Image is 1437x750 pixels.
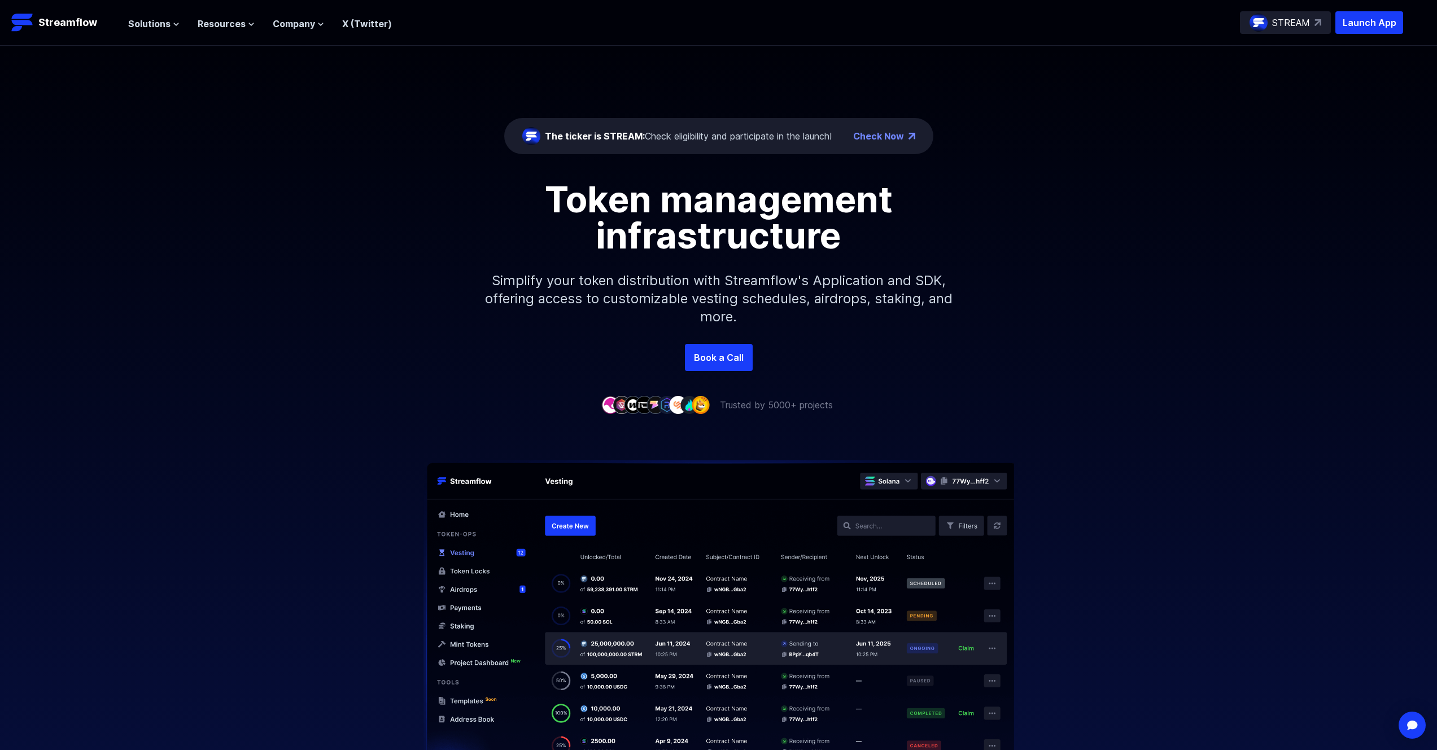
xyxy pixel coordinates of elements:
button: Launch App [1335,11,1403,34]
a: STREAM [1240,11,1331,34]
img: streamflow-logo-circle.png [1250,14,1268,32]
h1: Token management infrastructure [465,181,973,254]
span: Resources [198,17,246,30]
img: company-2 [613,396,631,413]
a: Check Now [853,129,904,143]
img: company-7 [669,396,687,413]
a: Book a Call [685,344,753,371]
span: Solutions [128,17,171,30]
img: Streamflow Logo [11,11,34,34]
span: The ticker is STREAM: [545,130,645,142]
button: Solutions [128,17,180,30]
a: Streamflow [11,11,117,34]
img: company-8 [680,396,698,413]
img: company-6 [658,396,676,413]
p: Streamflow [38,15,97,30]
img: company-1 [601,396,619,413]
p: Simplify your token distribution with Streamflow's Application and SDK, offering access to custom... [476,254,962,344]
button: Resources [198,17,255,30]
a: X (Twitter) [342,18,392,29]
img: company-4 [635,396,653,413]
img: top-right-arrow.png [909,133,915,139]
button: Company [273,17,324,30]
span: Company [273,17,315,30]
img: company-3 [624,396,642,413]
img: company-9 [692,396,710,413]
p: STREAM [1272,16,1310,29]
img: top-right-arrow.svg [1314,19,1321,26]
img: streamflow-logo-circle.png [522,127,540,145]
p: Trusted by 5000+ projects [720,398,833,412]
div: Open Intercom Messenger [1399,712,1426,739]
img: company-5 [647,396,665,413]
div: Check eligibility and participate in the launch! [545,129,832,143]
